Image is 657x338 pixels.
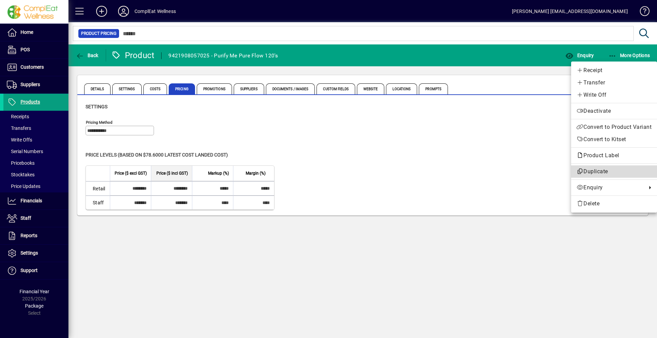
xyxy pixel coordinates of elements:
span: Deactivate [577,107,652,115]
span: Convert to Kitset [577,135,652,144]
span: Delete [577,200,652,208]
span: Product Label [577,152,623,159]
span: Enquiry [577,184,643,192]
button: Deactivate product [571,105,657,117]
span: Write Off [577,91,652,99]
span: Receipt [577,66,652,75]
span: Transfer [577,79,652,87]
span: Duplicate [577,167,652,176]
span: Convert to Product Variant [577,123,652,131]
